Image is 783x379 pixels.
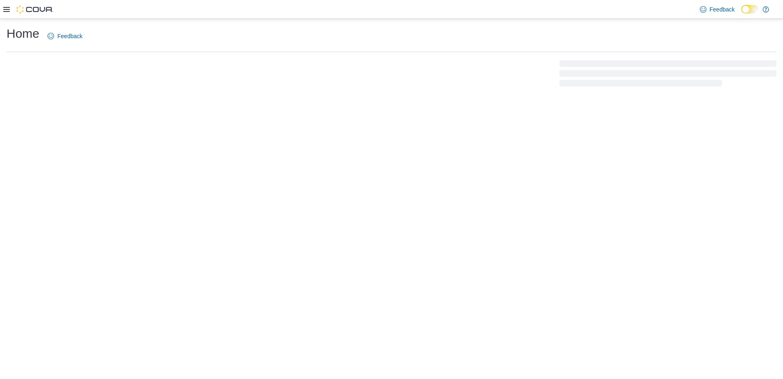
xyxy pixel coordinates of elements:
[697,1,738,18] a: Feedback
[741,5,758,14] input: Dark Mode
[57,32,82,40] span: Feedback
[7,25,39,42] h1: Home
[16,5,53,14] img: Cova
[710,5,735,14] span: Feedback
[44,28,86,44] a: Feedback
[559,62,776,88] span: Loading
